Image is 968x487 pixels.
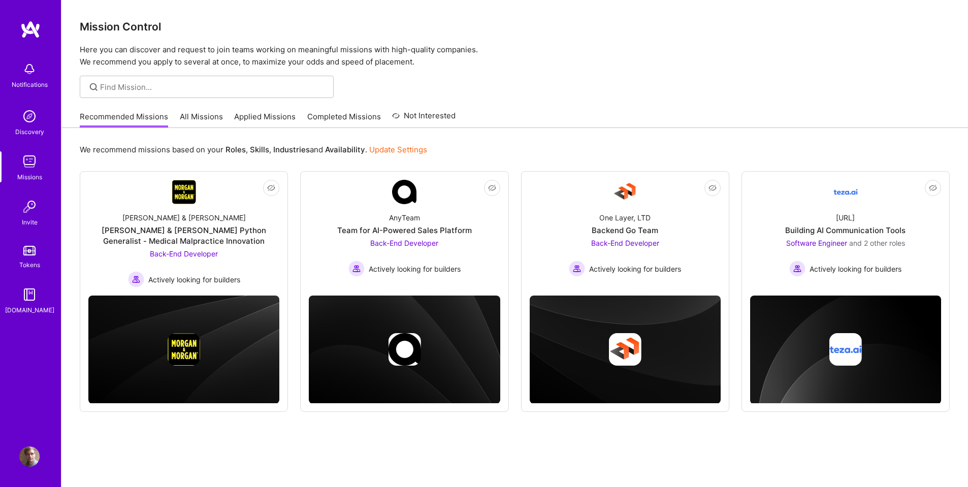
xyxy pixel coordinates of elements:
div: [DOMAIN_NAME] [5,305,54,315]
i: icon EyeClosed [488,184,496,192]
div: Building AI Communication Tools [785,225,906,236]
span: Back-End Developer [370,239,438,247]
a: Update Settings [369,145,427,154]
div: Team for AI-Powered Sales Platform [337,225,472,236]
img: bell [19,59,40,79]
img: Company logo [388,333,421,366]
div: Tokens [19,259,40,270]
img: cover [750,296,941,404]
span: Actively looking for builders [148,274,240,285]
a: Company Logo[URL]Building AI Communication ToolsSoftware Engineer and 2 other rolesActively looki... [750,180,941,287]
img: teamwork [19,151,40,172]
a: Completed Missions [307,111,381,128]
img: cover [88,296,279,404]
div: [PERSON_NAME] & [PERSON_NAME] [122,212,246,223]
a: User Avatar [17,446,42,467]
div: Missions [17,172,42,182]
input: Find Mission... [100,82,326,92]
div: [URL] [836,212,855,223]
span: Actively looking for builders [810,264,901,274]
i: icon EyeClosed [267,184,275,192]
a: Company Logo[PERSON_NAME] & [PERSON_NAME][PERSON_NAME] & [PERSON_NAME] Python Generalist - Medica... [88,180,279,287]
i: icon EyeClosed [708,184,717,192]
div: Invite [22,217,38,228]
a: Company LogoAnyTeamTeam for AI-Powered Sales PlatformBack-End Developer Actively looking for buil... [309,180,500,287]
img: Company Logo [392,180,416,204]
b: Roles [225,145,246,154]
img: Invite [19,197,40,217]
b: Industries [273,145,310,154]
img: tokens [23,246,36,255]
img: Company logo [829,333,862,366]
div: Discovery [15,126,44,137]
img: Company Logo [613,180,637,204]
img: cover [309,296,500,404]
h3: Mission Control [80,20,950,33]
span: Actively looking for builders [589,264,681,274]
a: Recommended Missions [80,111,168,128]
img: Company Logo [172,180,196,204]
i: icon SearchGrey [88,81,100,93]
b: Skills [250,145,269,154]
img: Actively looking for builders [348,261,365,277]
span: and 2 other roles [849,239,905,247]
img: guide book [19,284,40,305]
div: [PERSON_NAME] & [PERSON_NAME] Python Generalist - Medical Malpractice Innovation [88,225,279,246]
p: Here you can discover and request to join teams working on meaningful missions with high-quality ... [80,44,950,68]
img: logo [20,20,41,39]
a: Applied Missions [234,111,296,128]
img: Company Logo [833,180,858,204]
img: Actively looking for builders [128,271,144,287]
img: discovery [19,106,40,126]
i: icon EyeClosed [929,184,937,192]
span: Back-End Developer [150,249,218,258]
div: AnyTeam [389,212,420,223]
img: Actively looking for builders [789,261,805,277]
span: Software Engineer [786,239,847,247]
span: Back-End Developer [591,239,659,247]
img: User Avatar [19,446,40,467]
img: Actively looking for builders [569,261,585,277]
span: Actively looking for builders [369,264,461,274]
div: Backend Go Team [592,225,658,236]
img: Company logo [168,333,200,366]
img: cover [530,296,721,404]
div: Notifications [12,79,48,90]
b: Availability [325,145,365,154]
img: Company logo [609,333,641,366]
a: Not Interested [392,110,456,128]
a: Company LogoOne Layer, LTDBackend Go TeamBack-End Developer Actively looking for buildersActively... [530,180,721,287]
a: All Missions [180,111,223,128]
p: We recommend missions based on your , , and . [80,144,427,155]
div: One Layer, LTD [599,212,651,223]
